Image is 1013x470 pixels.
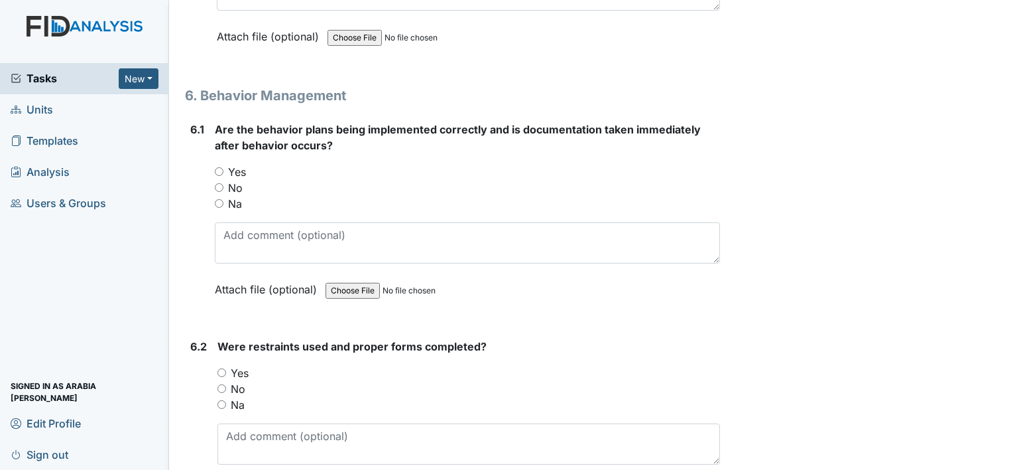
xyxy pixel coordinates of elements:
label: No [231,381,245,397]
input: Na [217,400,226,409]
span: Sign out [11,444,68,465]
span: Signed in as Arabia [PERSON_NAME] [11,382,158,402]
span: Units [11,100,53,120]
span: Were restraints used and proper forms completed? [217,340,487,353]
input: No [217,384,226,393]
label: Na [228,196,242,212]
label: Na [231,397,245,413]
label: Attach file (optional) [217,21,324,44]
input: Na [215,199,223,208]
label: Yes [231,365,249,381]
input: Yes [215,167,223,176]
span: Templates [11,131,78,151]
input: Yes [217,368,226,377]
a: Tasks [11,70,119,86]
span: Are the behavior plans being implemented correctly and is documentation taken immediately after b... [215,123,701,152]
span: Edit Profile [11,413,81,433]
input: No [215,183,223,192]
span: Analysis [11,162,70,183]
label: No [228,180,243,196]
label: Attach file (optional) [215,274,322,297]
button: New [119,68,158,89]
label: 6.2 [190,339,207,354]
h1: 6. Behavior Management [185,86,720,106]
label: 6.1 [190,121,204,137]
label: Yes [228,164,246,180]
span: Users & Groups [11,193,106,214]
